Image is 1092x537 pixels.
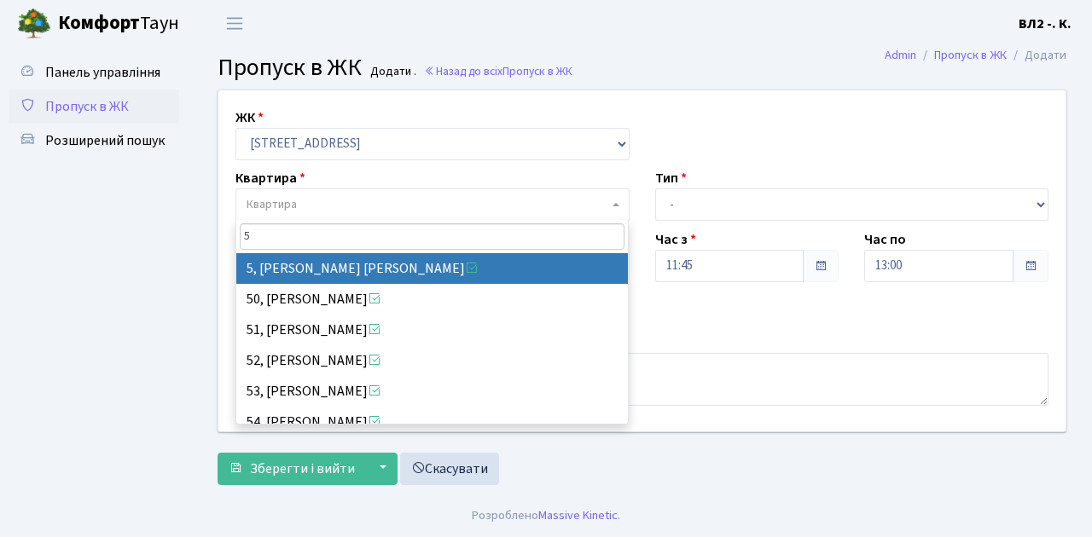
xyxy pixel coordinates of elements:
button: Зберегти і вийти [218,453,366,485]
a: Пропуск в ЖК [9,89,179,124]
a: Пропуск в ЖК [934,46,1007,64]
label: ЖК [235,107,264,128]
a: Admin [885,46,916,64]
li: Додати [1007,46,1066,65]
b: Комфорт [58,9,140,37]
small: Додати . [367,65,416,79]
span: Квартира [247,196,297,213]
li: 53, [PERSON_NAME] [236,376,629,407]
button: Переключити навігацію [213,9,256,38]
label: Час з [655,229,696,250]
b: ВЛ2 -. К. [1019,14,1072,33]
label: Квартира [235,168,305,188]
label: Тип [655,168,687,188]
label: Час по [864,229,906,250]
span: Таун [58,9,179,38]
span: Панель управління [45,63,160,82]
span: Пропуск в ЖК [502,63,572,79]
span: Пропуск в ЖК [45,97,129,116]
img: logo.png [17,7,51,41]
li: 54, [PERSON_NAME] [236,407,629,437]
nav: breadcrumb [859,38,1092,73]
a: Назад до всіхПропуск в ЖК [424,63,572,79]
span: Зберегти і вийти [250,459,355,478]
span: Розширений пошук [45,131,165,150]
li: 50, [PERSON_NAME] [236,284,629,315]
div: Розроблено . [472,506,620,525]
a: ВЛ2 -. К. [1019,14,1072,34]
li: 5, [PERSON_NAME] [PERSON_NAME] [236,253,629,284]
li: 52, [PERSON_NAME] [236,345,629,376]
li: 51, [PERSON_NAME] [236,315,629,345]
span: Пропуск в ЖК [218,50,362,84]
a: Massive Kinetic [538,506,618,524]
a: Скасувати [400,453,499,485]
a: Розширений пошук [9,124,179,158]
a: Панель управління [9,55,179,89]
